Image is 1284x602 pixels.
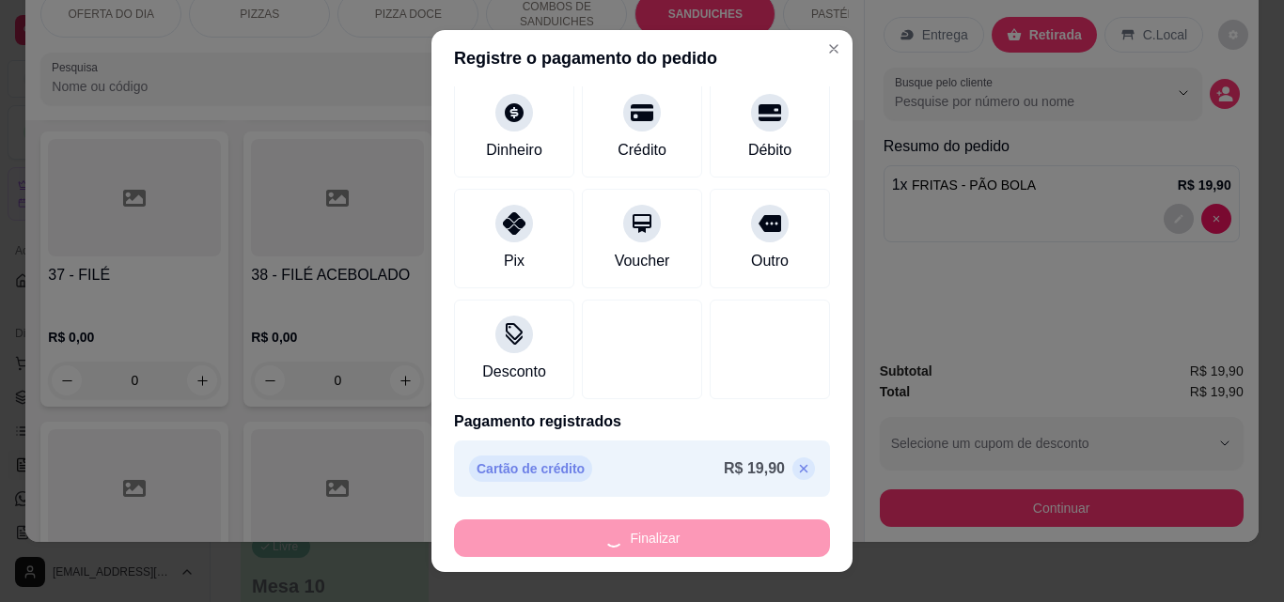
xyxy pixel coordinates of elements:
header: Registre o pagamento do pedido [431,30,853,86]
button: Close [819,34,849,64]
div: Crédito [618,139,666,162]
div: Débito [748,139,791,162]
div: Pix [504,250,525,272]
div: Voucher [615,250,670,272]
div: Outro [751,250,789,272]
p: R$ 19,90 [724,457,785,480]
div: Dinheiro [486,139,542,162]
p: Cartão de crédito [469,455,592,482]
p: Pagamento registrados [454,410,830,433]
div: Desconto [482,361,546,383]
